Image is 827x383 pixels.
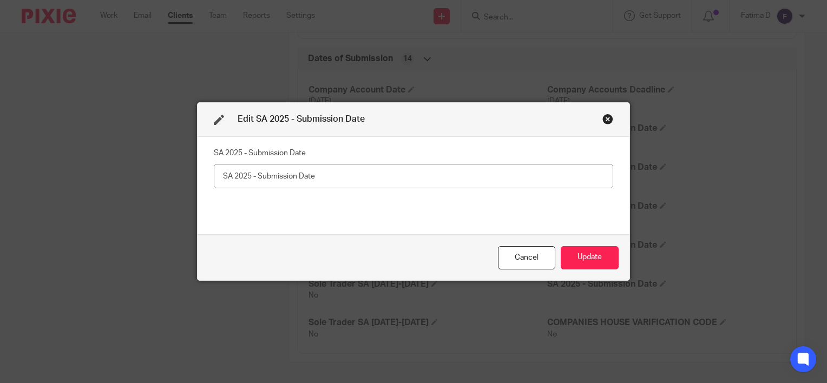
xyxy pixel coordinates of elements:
[214,148,306,159] label: SA 2025 - Submission Date
[602,114,613,124] div: Close this dialog window
[214,164,613,188] input: SA 2025 - Submission Date
[238,115,365,123] span: Edit SA 2025 - Submission Date
[561,246,619,269] button: Update
[498,246,555,269] div: Close this dialog window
